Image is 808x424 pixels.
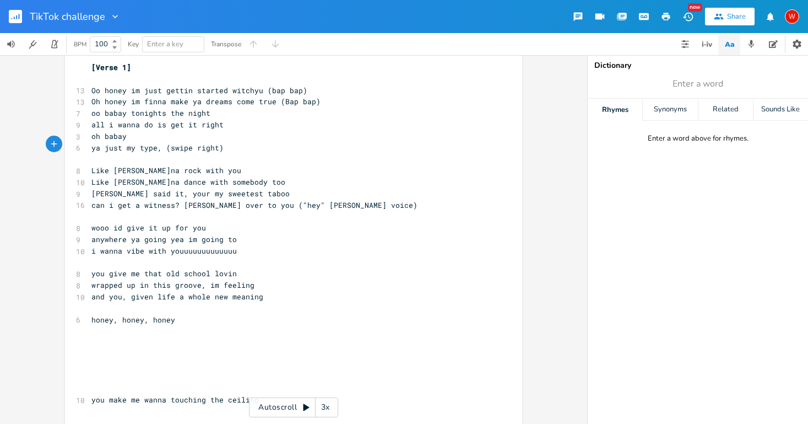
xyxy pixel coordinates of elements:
div: Share [727,12,746,22]
span: Enter a word [673,78,723,90]
div: 3x [316,398,335,417]
span: TikTok challenge [30,12,105,22]
span: you give me that old school lovin [91,269,237,278]
div: Related [698,99,753,121]
span: Like [PERSON_NAME]na dance with somebody too [91,177,285,187]
div: Autoscroll [249,398,338,417]
span: anywhere ya going yea im going to [91,234,237,244]
span: you make me wanna touching the ceiling [91,395,259,405]
div: Key [128,41,139,47]
div: Rhymes [588,99,642,121]
span: Like [PERSON_NAME]na rock with you [91,165,241,175]
span: oo babay tonights the night [91,108,210,118]
span: oh babay [91,131,127,141]
div: BPM [74,41,86,47]
span: wrapped up in this groove, im feeling [91,280,254,290]
button: New [677,7,699,26]
div: Transpose [211,41,241,47]
span: and you, given life a whole new meaning [91,292,263,302]
div: New [688,3,702,12]
span: Enter a key [147,39,183,49]
span: Oo honey im just gettin started witchyu (bap bap) [91,85,307,95]
div: Sounds Like [753,99,808,121]
span: i wanna vibe with youuuuuuuuuuuuu [91,246,237,256]
span: ya just my type, (swipe right) [91,143,224,153]
span: Oh honey im finna make ya dreams come true (Bap bap) [91,96,321,106]
span: wooo id give it up for you [91,223,206,233]
span: honey, honey, honey [91,315,175,325]
button: Share [705,8,755,25]
div: Wallette Watson [785,9,799,24]
span: all i wanna do is get it right [91,120,224,130]
div: Synonyms [643,99,697,121]
div: Dictionary [594,62,801,69]
span: [Verse 1] [91,62,131,72]
span: can i get a witness? [PERSON_NAME] over to you ("hey" [PERSON_NAME] voice) [91,200,417,210]
div: Enter a word above for rhymes. [648,134,749,143]
button: W [785,4,799,29]
span: [PERSON_NAME] said it, your my sweetest taboo [91,189,290,198]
